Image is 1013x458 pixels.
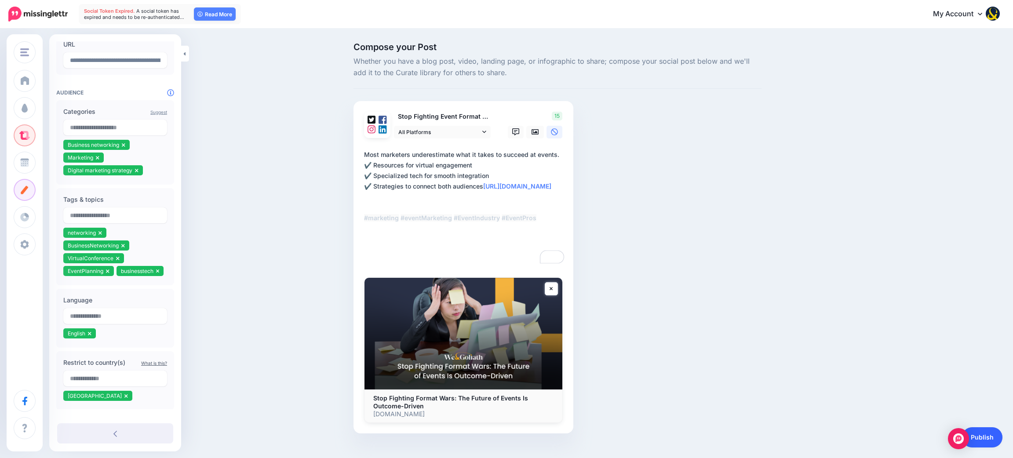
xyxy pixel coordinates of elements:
span: businesstech [121,268,153,274]
p: [DOMAIN_NAME] [373,410,554,418]
img: Missinglettr [8,7,68,22]
a: All Platforms [394,126,491,138]
span: BusinessNetworking [68,242,119,249]
div: Keywords by Traffic [97,52,148,58]
span: Social Token Expired. [84,8,135,14]
span: Marketing [68,154,93,161]
img: menu.png [20,48,29,56]
div: Domain Overview [33,52,79,58]
img: tab_domain_overview_orange.svg [24,51,31,58]
label: Categories [63,106,167,117]
label: URL [63,39,167,50]
span: 15 [552,112,562,120]
a: What is this? [141,360,167,366]
div: Open Intercom Messenger [948,428,969,449]
span: VirtualConference [68,255,113,262]
img: Stop Fighting Format Wars: The Future of Events Is Outcome-Driven [364,278,562,389]
a: My Account [924,4,1000,25]
span: A social token has expired and needs to be re-authenticated… [84,8,184,20]
h4: Audience [56,89,174,96]
p: Stop Fighting Event Format Wars [394,112,492,122]
span: Business networking [68,142,119,148]
b: Stop Fighting Format Wars: The Future of Events Is Outcome-Driven [373,394,528,410]
a: Publish [962,427,1002,447]
textarea: To enrich screen reader interactions, please activate Accessibility in Grammarly extension settings [364,149,566,265]
label: Tags & topics [63,194,167,205]
span: Digital marketing strategy [68,167,132,174]
img: logo_orange.svg [14,14,21,21]
span: Compose your Post [353,43,762,51]
span: All Platforms [398,127,480,137]
span: EventPlanning [68,268,103,274]
span: networking [68,229,96,236]
span: [GEOGRAPHIC_DATA] [68,393,122,399]
a: Suggest [150,109,167,115]
div: Most marketers underestimate what it takes to succeed at events. ✔️ Resources for virtual engagem... [364,149,566,244]
span: English [68,330,85,337]
label: Restrict to country(s) [63,357,167,368]
label: Language [63,295,167,305]
div: v 4.0.25 [25,14,43,21]
a: Read More [194,7,236,21]
div: Domain: [DOMAIN_NAME] [23,23,97,30]
span: Whether you have a blog post, video, landing page, or infographic to share; compose your social p... [353,56,762,79]
img: tab_keywords_by_traffic_grey.svg [87,51,95,58]
img: website_grey.svg [14,23,21,30]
